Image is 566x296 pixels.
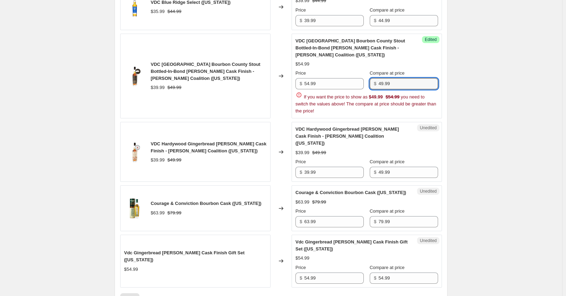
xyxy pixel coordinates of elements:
[295,149,309,156] div: $39.99
[300,275,302,281] span: $
[300,18,302,23] span: $
[370,159,405,164] span: Compare at price
[374,275,376,281] span: $
[425,37,437,42] span: Edited
[124,250,245,262] span: Vdc Gingerbread [PERSON_NAME] Cask Finish Gift Set ([US_STATE])
[151,141,266,153] span: VDC Hardywood Gingerbread [PERSON_NAME] Cask Finish - [PERSON_NAME] Coalition ([US_STATE])
[420,188,437,194] span: Unedited
[295,239,408,252] span: Vdc Gingerbread [PERSON_NAME] Cask Finish Gift Set ([US_STATE])
[295,159,306,164] span: Price
[370,208,405,214] span: Compare at price
[300,81,302,86] span: $
[386,94,400,101] strike: $54.99
[374,170,376,175] span: $
[168,157,182,164] strike: $49.99
[295,70,306,76] span: Price
[374,219,376,224] span: $
[374,18,376,23] span: $
[295,7,306,13] span: Price
[295,38,405,57] span: VDC [GEOGRAPHIC_DATA] Bourbon County Stout Bottled-In-Bond [PERSON_NAME] Cask Finish - [PERSON_NA...
[151,62,260,81] span: VDC [GEOGRAPHIC_DATA] Bourbon County Stout Bottled-In-Bond [PERSON_NAME] Cask Finish - [PERSON_NA...
[295,190,406,195] span: Courage & Conviction Bourbon Cask ([US_STATE])
[369,94,383,101] div: $49.99
[374,81,376,86] span: $
[370,7,405,13] span: Compare at price
[370,265,405,270] span: Compare at price
[168,84,182,91] strike: $49.99
[295,255,309,262] div: $54.99
[168,209,182,216] strike: $79.99
[151,84,165,91] div: $39.99
[300,170,302,175] span: $
[420,125,437,131] span: Unedited
[295,265,306,270] span: Price
[312,149,326,156] strike: $49.99
[420,238,437,243] span: Unedited
[370,70,405,76] span: Compare at price
[151,8,165,15] div: $35.99
[295,208,306,214] span: Price
[295,94,436,113] span: If you want the price to show as you need to switch the values above! The compare at price should...
[295,61,309,68] div: $54.99
[124,142,145,163] img: 4_81caadff-a7dd-4025-a5c5-f0825e025be2_80x.png
[124,198,145,219] img: C_CBourbonBottle_Tin_80x.png
[295,126,399,146] span: VDC Hardywood Gingerbread [PERSON_NAME] Cask Finish - [PERSON_NAME] Coalition ([US_STATE])
[168,8,182,15] strike: $44.99
[124,266,138,273] div: $54.99
[151,209,165,216] div: $63.99
[151,157,165,164] div: $39.99
[151,201,261,206] span: Courage & Conviction Bourbon Cask ([US_STATE])
[295,199,309,206] div: $63.99
[300,219,302,224] span: $
[124,66,145,87] img: 5_5049cca9-fced-4c7f-a327-735c0a120105_80x.png
[312,199,326,206] strike: $79.99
